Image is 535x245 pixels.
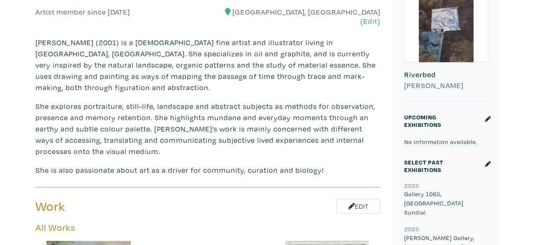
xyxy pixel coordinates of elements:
small: Upcoming Exhibitions [404,113,441,129]
a: Edit [336,200,380,214]
a: (Edit) [360,17,380,25]
h5: All Works [36,222,380,233]
h6: [PERSON_NAME] [404,81,488,90]
h3: Work [36,199,202,215]
h6: Riverbed [404,70,488,79]
small: 2025 [404,225,419,233]
h6: [GEOGRAPHIC_DATA], [GEOGRAPHIC_DATA] [214,8,381,25]
small: Select Past Exhibitions [404,158,443,174]
p: [PERSON_NAME] (2001) is a [DEMOGRAPHIC_DATA] fine artist and illustrator living in [GEOGRAPHIC_DA... [36,37,380,93]
p: She explores portraiture, still-life, landscape and abstract subjects as methods for observation,... [36,101,380,157]
p: Gallery 1065, [GEOGRAPHIC_DATA] Sundial [404,189,488,217]
h6: Artist member since [DATE] [36,8,130,17]
p: She is also passionate about art as a driver for community, curation and biology! [36,164,380,176]
small: 2025 [404,182,419,189]
small: No information available. [404,138,477,146]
